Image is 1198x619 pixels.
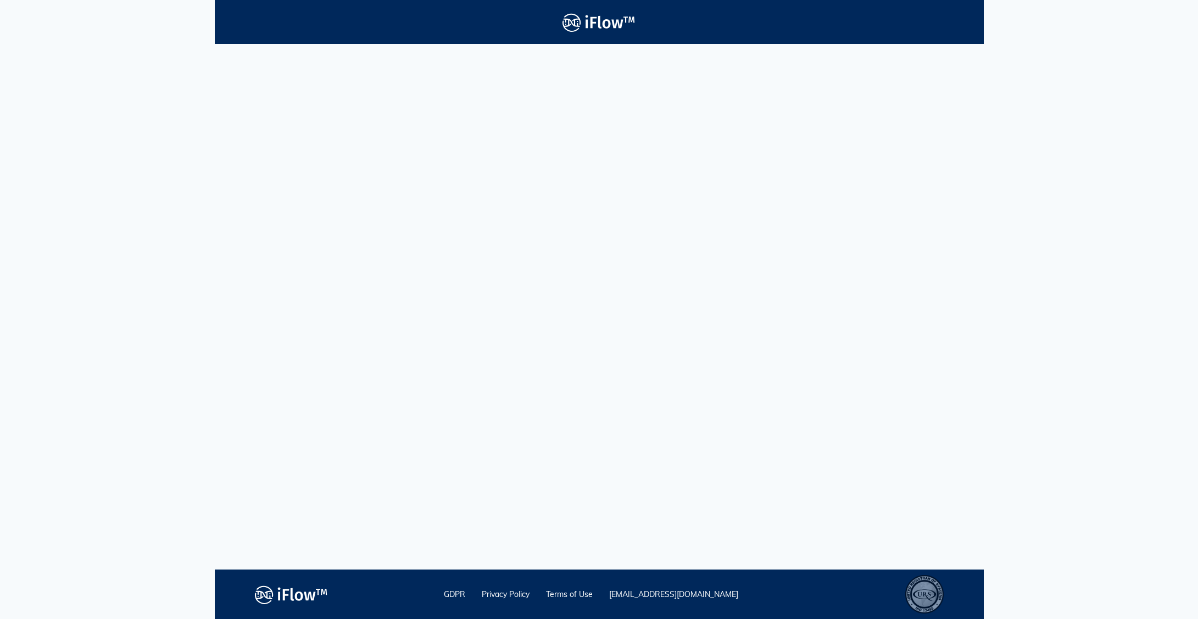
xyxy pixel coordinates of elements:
div: ISO 13485 – Quality Management System [905,575,944,614]
a: Logo [215,10,984,35]
a: Privacy Policy [482,589,530,599]
a: Terms of Use [546,589,593,599]
a: [EMAIL_ADDRESS][DOMAIN_NAME] [609,589,738,599]
a: GDPR [444,589,465,599]
img: logo [255,582,328,607]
